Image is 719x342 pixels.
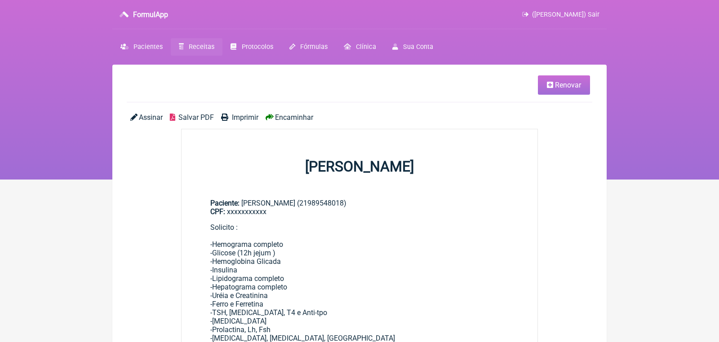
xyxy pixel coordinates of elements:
[222,38,281,56] a: Protocolos
[522,11,599,18] a: ([PERSON_NAME]) Sair
[300,43,328,51] span: Fórmulas
[133,43,163,51] span: Pacientes
[221,113,258,122] a: Imprimir
[281,38,336,56] a: Fórmulas
[532,11,599,18] span: ([PERSON_NAME]) Sair
[171,38,222,56] a: Receitas
[182,158,537,175] h1: [PERSON_NAME]
[266,113,313,122] a: Encaminhar
[112,38,171,56] a: Pacientes
[189,43,214,51] span: Receitas
[275,113,313,122] span: Encaminhar
[210,199,509,216] div: [PERSON_NAME] (21989548018)
[210,199,240,207] span: Paciente:
[356,43,376,51] span: Clínica
[403,43,433,51] span: Sua Conta
[232,113,258,122] span: Imprimir
[210,207,225,216] span: CPF:
[178,113,214,122] span: Salvar PDF
[210,207,509,216] div: xxxxxxxxxxx
[538,75,590,95] a: Renovar
[242,43,273,51] span: Protocolos
[139,113,163,122] span: Assinar
[336,38,384,56] a: Clínica
[170,113,214,122] a: Salvar PDF
[130,113,163,122] a: Assinar
[555,81,581,89] span: Renovar
[384,38,441,56] a: Sua Conta
[133,10,168,19] h3: FormulApp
